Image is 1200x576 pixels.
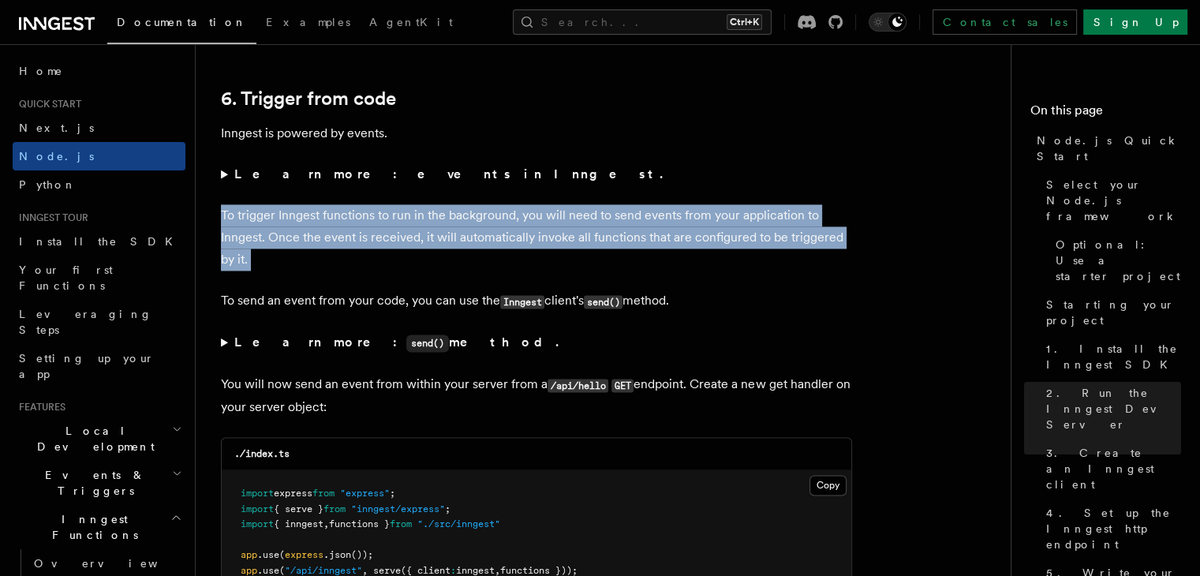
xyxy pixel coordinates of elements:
a: Documentation [107,5,256,44]
span: .use [257,565,279,576]
span: inngest [456,565,495,576]
code: Inngest [500,295,544,309]
a: Contact sales [933,9,1077,35]
strong: Learn more: events in Inngest. [234,166,666,181]
a: 3. Create an Inngest client [1040,439,1181,499]
p: To trigger Inngest functions to run in the background, you will need to send events from your app... [221,204,852,271]
code: send() [406,335,449,352]
span: , [362,565,368,576]
span: Leveraging Steps [19,308,152,336]
span: : [450,565,456,576]
a: 4. Set up the Inngest http endpoint [1040,499,1181,559]
button: Inngest Functions [13,505,185,549]
a: Select your Node.js framework [1040,170,1181,230]
span: ; [390,488,395,499]
span: ()); [351,549,373,560]
span: functions })); [500,565,578,576]
span: Features [13,401,65,413]
summary: Learn more: events in Inngest. [221,163,852,185]
span: app [241,549,257,560]
a: 1. Install the Inngest SDK [1040,335,1181,379]
summary: Learn more:send()method. [221,331,852,354]
a: Python [13,170,185,199]
span: functions } [329,518,390,529]
span: Events & Triggers [13,467,172,499]
span: ( [279,565,285,576]
span: Quick start [13,98,81,110]
span: import [241,503,274,514]
span: AgentKit [369,16,453,28]
span: 3. Create an Inngest client [1046,445,1181,492]
span: "express" [340,488,390,499]
button: Local Development [13,417,185,461]
span: Home [19,63,63,79]
code: /api/hello [548,379,608,392]
span: 4. Set up the Inngest http endpoint [1046,505,1181,552]
span: ; [445,503,450,514]
span: { serve } [274,503,323,514]
span: { inngest [274,518,323,529]
button: Toggle dark mode [869,13,907,32]
kbd: Ctrl+K [727,14,762,30]
span: from [312,488,335,499]
a: Leveraging Steps [13,300,185,344]
strong: Learn more: method. [234,335,562,350]
a: 2. Run the Inngest Dev Server [1040,379,1181,439]
a: Examples [256,5,360,43]
span: .use [257,549,279,560]
span: Select your Node.js framework [1046,177,1181,224]
span: Setting up your app [19,352,155,380]
span: Your first Functions [19,264,113,292]
span: 2. Run the Inngest Dev Server [1046,385,1181,432]
a: AgentKit [360,5,462,43]
code: send() [584,295,622,309]
p: You will now send an event from within your server from a endpoint. Create a new get handler on y... [221,373,852,418]
a: Home [13,57,185,85]
button: Search...Ctrl+K [513,9,772,35]
a: Node.js Quick Start [1030,126,1181,170]
a: Install the SDK [13,227,185,256]
span: .json [323,549,351,560]
span: express [274,488,312,499]
span: import [241,518,274,529]
span: Documentation [117,16,247,28]
span: Install the SDK [19,235,182,248]
h4: On this page [1030,101,1181,126]
span: Inngest Functions [13,511,170,543]
span: "/api/inngest" [285,565,362,576]
a: Your first Functions [13,256,185,300]
span: ({ client [401,565,450,576]
a: Node.js [13,142,185,170]
a: Sign Up [1083,9,1187,35]
span: , [323,518,329,529]
span: "inngest/express" [351,503,445,514]
span: Starting your project [1046,297,1181,328]
a: Setting up your app [13,344,185,388]
span: Local Development [13,423,172,454]
span: , [495,565,500,576]
span: Optional: Use a starter project [1056,237,1181,284]
span: 1. Install the Inngest SDK [1046,341,1181,372]
span: express [285,549,323,560]
span: Examples [266,16,350,28]
a: 6. Trigger from code [221,88,396,110]
span: Node.js Quick Start [1037,133,1181,164]
p: Inngest is powered by events. [221,122,852,144]
span: app [241,565,257,576]
button: Copy [809,475,847,496]
button: Events & Triggers [13,461,185,505]
span: Node.js [19,150,94,163]
span: ( [279,549,285,560]
span: import [241,488,274,499]
a: Optional: Use a starter project [1049,230,1181,290]
span: Next.js [19,122,94,134]
span: from [323,503,346,514]
span: serve [373,565,401,576]
code: GET [611,379,634,392]
span: Overview [34,557,196,570]
span: from [390,518,412,529]
code: ./index.ts [234,448,290,459]
p: To send an event from your code, you can use the client's method. [221,290,852,312]
a: Next.js [13,114,185,142]
span: Python [19,178,77,191]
